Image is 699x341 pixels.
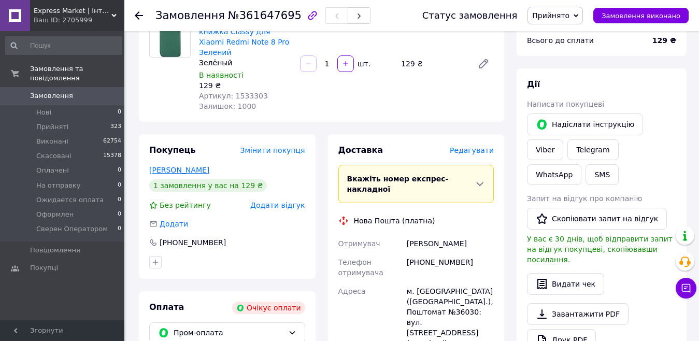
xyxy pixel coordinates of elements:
span: Оформлен [36,210,74,219]
input: Пошук [5,36,122,55]
span: Отримувач [338,239,380,248]
span: 0 [118,210,121,219]
span: Повідомлення [30,246,80,255]
div: Очікує оплати [232,302,305,314]
img: Шкіряний чохол-книжка Classy для Xiaomi Redmi Note 8 Pro Зелений [150,17,190,57]
button: SMS [586,164,619,185]
div: [PHONE_NUMBER] [405,253,496,282]
span: 0 [118,224,121,234]
span: Ожидается оплата [36,195,104,205]
a: Шкіряний чохол-книжка Classy для Xiaomi Redmi Note 8 Pro Зелений [199,17,289,56]
div: [PERSON_NAME] [405,234,496,253]
span: Express Market | Інтернет Магазин | ex-market.com.ua [34,6,111,16]
span: 0 [118,166,121,175]
span: Замовлення [155,9,225,22]
span: Змінити покупця [240,146,305,154]
span: 15378 [103,151,121,161]
span: Замовлення та повідомлення [30,64,124,83]
span: 0 [118,181,121,190]
span: 323 [110,122,121,132]
div: 129 ₴ [397,56,469,71]
span: Покупці [30,263,58,273]
span: На отправку [36,181,80,190]
a: Завантажити PDF [527,303,629,325]
span: 0 [118,108,121,117]
div: Зелёный [199,58,292,68]
span: Додати відгук [250,201,305,209]
button: Надіслати інструкцію [527,113,643,135]
div: Ваш ID: 2705999 [34,16,124,25]
span: Виконані [36,137,68,146]
a: WhatsApp [527,164,581,185]
div: [PHONE_NUMBER] [159,237,227,248]
div: 1 замовлення у вас на 129 ₴ [149,179,267,192]
span: В наявності [199,71,244,79]
span: Додати [160,220,188,228]
span: Скасовані [36,151,72,161]
a: Viber [527,139,563,160]
span: Телефон отримувача [338,258,383,277]
div: Нова Пошта (платна) [351,216,438,226]
span: Запит на відгук про компанію [527,194,642,203]
span: №361647695 [228,9,302,22]
span: Вкажіть номер експрес-накладної [347,175,449,193]
span: Дії [527,79,540,89]
span: Оплата [149,302,184,312]
span: Артикул: 1533303 [199,92,268,100]
button: Чат з покупцем [676,278,696,299]
span: Нові [36,108,51,117]
button: Скопіювати запит на відгук [527,208,667,230]
span: Без рейтингу [160,201,211,209]
div: Повернутися назад [135,10,143,21]
span: Всього до сплати [527,36,594,45]
span: Редагувати [450,146,494,154]
span: Залишок: 1000 [199,102,256,110]
button: Замовлення виконано [593,8,689,23]
span: 62754 [103,137,121,146]
div: 129 ₴ [199,80,292,91]
span: Прийнято [532,11,569,20]
div: Статус замовлення [422,10,518,21]
span: Замовлення [30,91,73,101]
div: шт. [355,59,372,69]
a: [PERSON_NAME] [149,166,209,174]
b: 129 ₴ [652,36,676,45]
span: Прийняті [36,122,68,132]
a: Редагувати [473,53,494,74]
span: Написати покупцеві [527,100,604,108]
span: Сверен Оператором [36,224,108,234]
span: У вас є 30 днів, щоб відправити запит на відгук покупцеві, скопіювавши посилання. [527,235,673,264]
span: Пром-оплата [174,327,284,338]
span: Замовлення виконано [602,12,680,20]
span: Адреса [338,287,366,295]
span: Покупець [149,145,196,155]
button: Видати чек [527,273,604,295]
span: 0 [118,195,121,205]
span: Доставка [338,145,383,155]
a: Telegram [567,139,618,160]
span: Оплачені [36,166,69,175]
